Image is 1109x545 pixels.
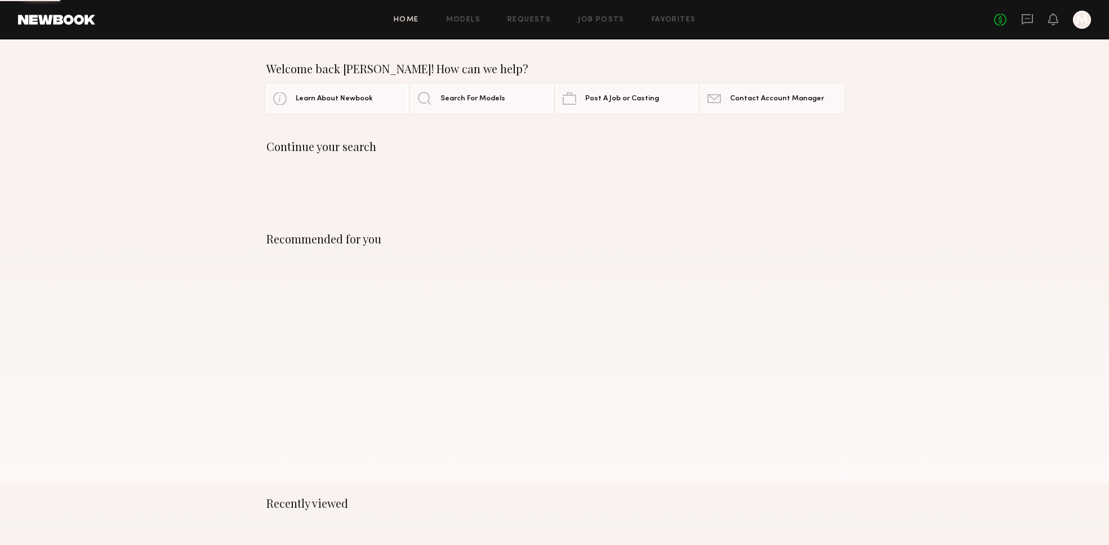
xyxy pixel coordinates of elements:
[446,16,480,24] a: Models
[1073,11,1091,29] a: M
[266,85,408,113] a: Learn About Newbook
[507,16,551,24] a: Requests
[440,95,505,103] span: Search For Models
[266,497,843,510] div: Recently viewed
[266,62,843,76] div: Welcome back [PERSON_NAME]! How can we help?
[701,85,843,113] a: Contact Account Manager
[730,95,824,103] span: Contact Account Manager
[394,16,419,24] a: Home
[266,232,843,246] div: Recommended for you
[578,16,625,24] a: Job Posts
[556,85,698,113] a: Post A Job or Casting
[411,85,553,113] a: Search For Models
[296,95,373,103] span: Learn About Newbook
[585,95,659,103] span: Post A Job or Casting
[652,16,696,24] a: Favorites
[266,140,843,153] div: Continue your search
